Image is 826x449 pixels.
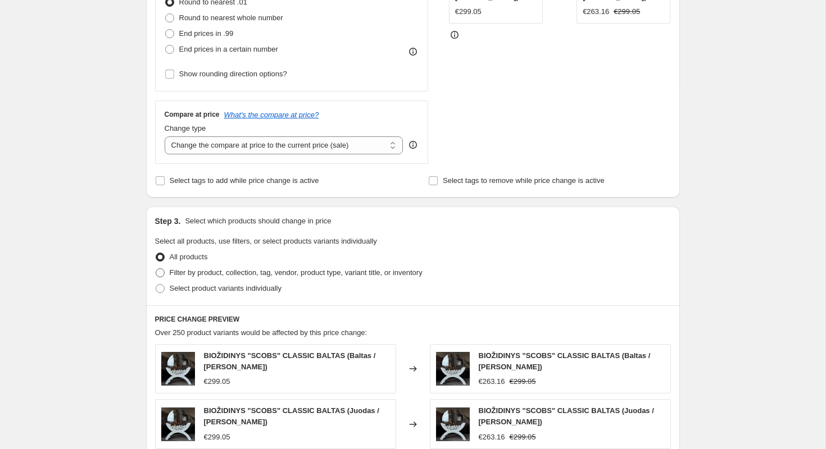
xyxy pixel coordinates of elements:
h3: Compare at price [165,110,220,119]
img: 1_867510d9-0cdc-4780-a1ea-efa3bbf9abae_80x.png [436,407,470,441]
span: €299.05 [204,377,230,386]
span: €299.05 [204,433,230,441]
span: Select tags to remove while price change is active [443,176,605,185]
h2: Step 3. [155,216,181,227]
span: €263.16 [479,377,505,386]
span: Round to nearest whole number [179,13,283,22]
h6: PRICE CHANGE PREVIEW [155,315,671,324]
span: Filter by product, collection, tag, vendor, product type, variant title, or inventory [170,268,423,277]
span: €299.05 [614,7,640,16]
span: BIOŽIDINYS "SCOBS" CLASSIC BALTAS (Juodas / [PERSON_NAME]) [479,406,654,426]
span: Change type [165,124,206,132]
span: BIOŽIDINYS "SCOBS" CLASSIC BALTAS (Baltas / [PERSON_NAME]) [204,351,376,371]
span: Show rounding direction options? [179,70,287,78]
span: Over 250 product variants would be affected by this price change: [155,328,367,337]
div: help [407,139,419,150]
img: 1_867510d9-0cdc-4780-a1ea-efa3bbf9abae_80x.png [436,352,470,386]
p: Select which products should change in price [185,216,331,227]
span: €299.05 [455,7,482,16]
span: Select product variants individually [170,284,282,292]
span: €263.16 [479,433,505,441]
span: All products [170,253,208,261]
img: 1_867510d9-0cdc-4780-a1ea-efa3bbf9abae_80x.png [161,407,195,441]
span: €299.05 [510,377,536,386]
img: 1_867510d9-0cdc-4780-a1ea-efa3bbf9abae_80x.png [161,352,195,386]
span: BIOŽIDINYS "SCOBS" CLASSIC BALTAS (Baltas / [PERSON_NAME]) [479,351,651,371]
span: End prices in a certain number [179,45,278,53]
span: Select all products, use filters, or select products variants individually [155,237,377,245]
button: What's the compare at price? [224,111,319,119]
span: Select tags to add while price change is active [170,176,319,185]
span: €263.16 [583,7,609,16]
span: End prices in .99 [179,29,234,38]
span: €299.05 [510,433,536,441]
span: BIOŽIDINYS "SCOBS" CLASSIC BALTAS (Juodas / [PERSON_NAME]) [204,406,379,426]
